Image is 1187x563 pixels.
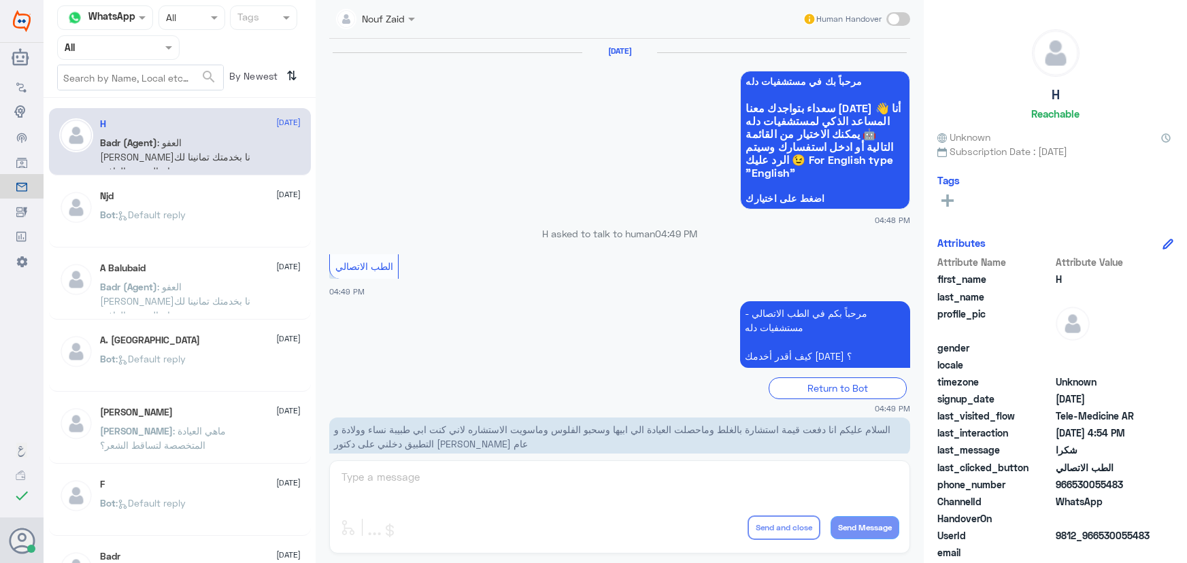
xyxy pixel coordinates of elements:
[582,46,657,56] h6: [DATE]
[937,409,1053,423] span: last_visited_flow
[100,425,173,437] span: [PERSON_NAME]
[1056,358,1154,372] span: null
[1056,272,1154,286] span: H
[100,262,146,274] h5: A Balubaid
[276,477,301,489] span: [DATE]
[59,479,93,513] img: defaultAdmin.png
[59,407,93,441] img: defaultAdmin.png
[100,497,116,509] span: Bot
[875,214,910,226] span: 04:48 PM
[816,13,882,25] span: Human Handover
[116,353,186,364] span: : Default reply
[769,377,907,398] div: Return to Bot
[100,353,116,364] span: Bot
[58,65,223,90] input: Search by Name, Local etc…
[1056,375,1154,389] span: Unknown
[100,118,106,130] h5: H
[937,460,1053,475] span: last_clicked_button
[100,190,114,202] h5: Njd
[235,10,259,27] div: Tags
[276,332,301,345] span: [DATE]
[937,255,1053,269] span: Attribute Name
[1056,409,1154,423] span: Tele-Medicine AR
[201,66,217,88] button: search
[100,137,157,148] span: Badr (Agent)
[937,237,986,249] h6: Attributes
[100,281,157,292] span: Badr (Agent)
[937,443,1053,457] span: last_message
[116,497,186,509] span: : Default reply
[9,528,35,553] button: Avatar
[100,281,250,321] span: : العفو [PERSON_NAME]نا بخدمتك تمانينا لك دوام الصحة والعافية
[276,116,301,129] span: [DATE]
[1056,528,1154,543] span: 9812_966530055483
[59,118,93,152] img: defaultAdmin.png
[937,290,1053,304] span: last_name
[937,307,1053,338] span: profile_pic
[1056,443,1154,457] span: شكرا
[1031,107,1080,120] h6: Reachable
[937,358,1053,372] span: locale
[1056,477,1154,492] span: 966530055483
[1056,511,1154,526] span: null
[1056,460,1154,475] span: الطب الاتصالي
[1056,494,1154,509] span: 2
[937,130,990,144] span: Unknown
[13,10,31,32] img: Widebot Logo
[746,76,905,87] span: مرحباً بك في مستشفيات دله
[655,228,697,239] span: 04:49 PM
[201,69,217,85] span: search
[937,511,1053,526] span: HandoverOn
[14,488,30,504] i: check
[65,7,85,28] img: whatsapp.png
[335,260,393,272] span: الطب الاتصالي
[937,341,1053,355] span: gender
[276,549,301,561] span: [DATE]
[100,137,250,177] span: : العفو [PERSON_NAME]نا بخدمتك تمانينا لك دوام الصحة والعافية
[100,479,105,490] h5: F
[224,65,281,92] span: By Newest
[100,209,116,220] span: Bot
[59,190,93,224] img: defaultAdmin.png
[1056,545,1154,560] span: null
[1056,426,1154,440] span: 2025-08-10T13:54:13.076Z
[329,226,910,241] p: H asked to talk to human
[1056,255,1154,269] span: Attribute Value
[831,516,899,539] button: Send Message
[116,209,186,220] span: : Default reply
[1033,30,1079,76] img: defaultAdmin.png
[937,272,1053,286] span: first_name
[329,287,365,296] span: 04:49 PM
[286,65,297,87] i: ⇅
[100,335,200,346] h5: A. Turki
[937,426,1053,440] span: last_interaction
[937,392,1053,406] span: signup_date
[276,405,301,417] span: [DATE]
[937,174,960,186] h6: Tags
[1056,341,1154,355] span: null
[937,545,1053,560] span: email
[746,101,905,179] span: سعداء بتواجدك معنا [DATE] 👋 أنا المساعد الذكي لمستشفيات دله 🤖 يمكنك الاختيار من القائمة التالية أ...
[59,262,93,296] img: defaultAdmin.png
[59,335,93,369] img: defaultAdmin.png
[746,193,905,204] span: اضغط على اختيارك
[1056,307,1090,341] img: defaultAdmin.png
[937,528,1053,543] span: UserId
[748,515,820,540] button: Send and close
[937,494,1053,509] span: ChannelId
[875,403,910,414] span: 04:49 PM
[100,551,120,562] h5: Badr
[937,375,1053,389] span: timezone
[1056,392,1154,406] span: 2025-08-10T13:48:07.105Z
[329,417,910,456] p: 10/8/2025, 4:49 PM
[937,477,1053,492] span: phone_number
[276,188,301,201] span: [DATE]
[100,407,173,418] h5: عبدالرحمن بن عبدالله
[937,144,1173,158] span: Subscription Date : [DATE]
[276,260,301,273] span: [DATE]
[740,301,910,368] p: 10/8/2025, 4:49 PM
[1052,87,1060,103] h5: H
